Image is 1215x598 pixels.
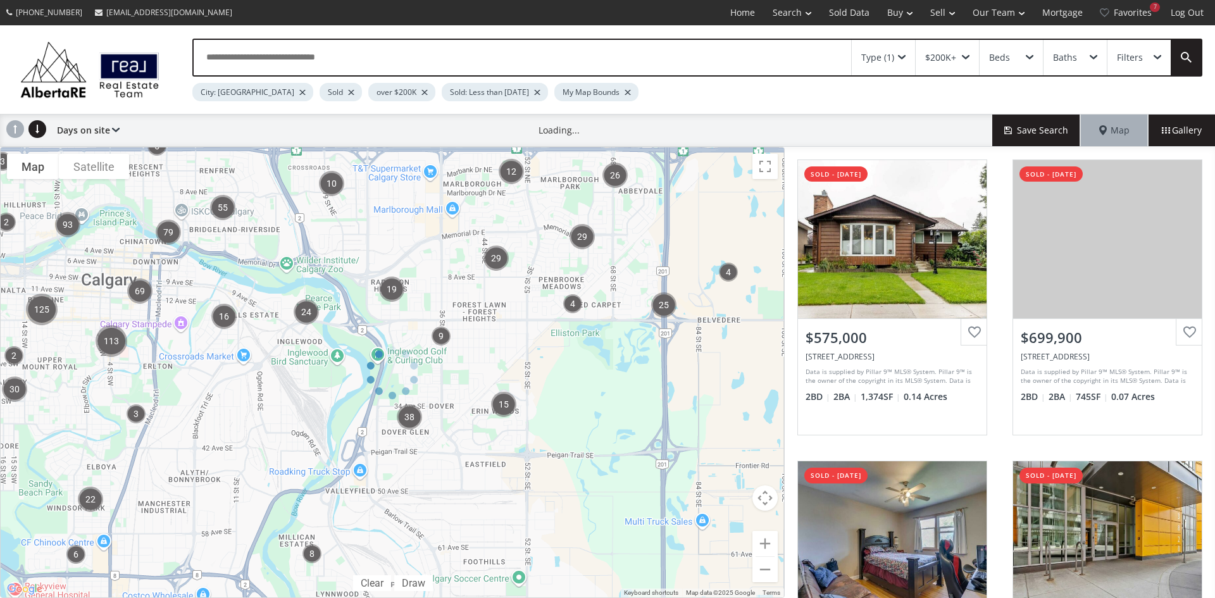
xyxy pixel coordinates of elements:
[89,1,239,24] a: [EMAIL_ADDRESS][DOMAIN_NAME]
[192,83,313,101] div: City: [GEOGRAPHIC_DATA]
[1049,390,1073,403] span: 2 BA
[989,53,1010,62] div: Beds
[554,83,639,101] div: My Map Bounds
[785,147,1000,448] a: sold - [DATE]$575,000[STREET_ADDRESS]Data is supplied by Pillar 9™ MLS® System. Pillar 9™ is the ...
[1021,367,1191,386] div: Data is supplied by Pillar 9™ MLS® System. Pillar 9™ is the owner of the copyright in its MLS® Sy...
[904,390,947,403] span: 0.14 Acres
[368,83,435,101] div: over $200K
[1081,115,1148,146] div: Map
[106,7,232,18] span: [EMAIL_ADDRESS][DOMAIN_NAME]
[833,390,857,403] span: 2 BA
[1111,390,1155,403] span: 0.07 Acres
[1150,3,1160,12] div: 7
[806,328,979,347] div: $575,000
[806,390,830,403] span: 2 BD
[1076,390,1108,403] span: 745 SF
[925,53,956,62] div: $200K+
[861,390,900,403] span: 1,374 SF
[1099,124,1130,137] span: Map
[1117,53,1143,62] div: Filters
[16,7,82,18] span: [PHONE_NUMBER]
[51,115,120,146] div: Days on site
[442,83,548,101] div: Sold: Less than [DATE]
[539,124,580,137] div: Loading...
[1148,115,1215,146] div: Gallery
[992,115,1081,146] button: Save Search
[806,351,979,362] div: 7120 20 Street SE, Calgary, AB T2C 0P6
[1021,390,1045,403] span: 2 BD
[1021,328,1194,347] div: $699,900
[861,53,894,62] div: Type (1)
[1053,53,1077,62] div: Baths
[1162,124,1202,137] span: Gallery
[1021,351,1194,362] div: 829 4 Avenue NW, Calgary, AB T2N 0M9
[14,38,166,101] img: Logo
[806,367,976,386] div: Data is supplied by Pillar 9™ MLS® System. Pillar 9™ is the owner of the copyright in its MLS® Sy...
[320,83,362,101] div: Sold
[1000,147,1215,448] a: sold - [DATE]$699,900[STREET_ADDRESS]Data is supplied by Pillar 9™ MLS® System. Pillar 9™ is the ...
